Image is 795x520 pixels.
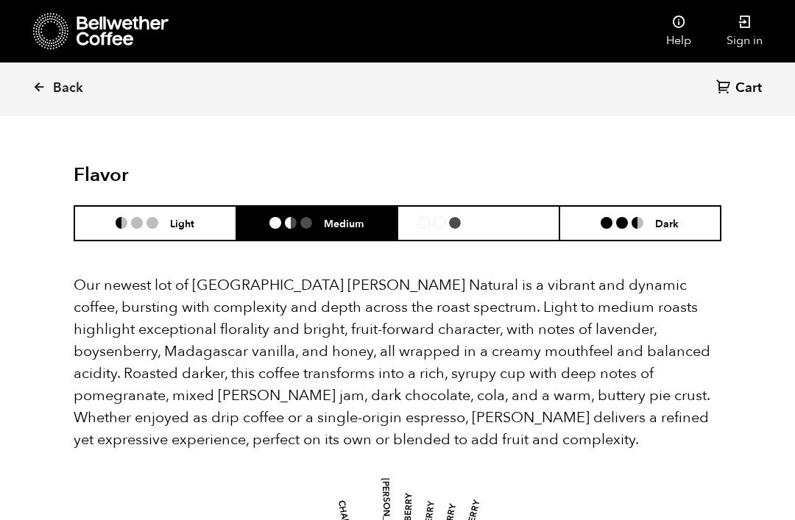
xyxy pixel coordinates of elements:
[735,79,762,97] span: Cart
[170,217,194,229] h6: Light
[716,79,766,99] a: Cart
[655,217,679,229] h6: Dark
[74,164,289,187] h2: Flavor
[473,217,539,229] h6: Medium-Dark
[324,217,364,229] h6: Medium
[74,274,721,451] p: Our newest lot of [GEOGRAPHIC_DATA] [PERSON_NAME] Natural is a vibrant and dynamic coffee, bursti...
[53,79,83,97] span: Back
